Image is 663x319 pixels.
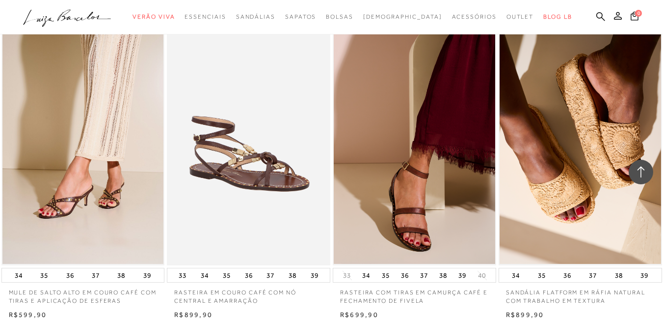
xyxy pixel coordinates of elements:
button: 38 [612,268,626,282]
button: 34 [12,268,26,282]
a: RASTEIRA EM COURO CAFÉ COM NÓ CENTRAL E AMARRAÇÃO RASTEIRA EM COURO CAFÉ COM NÓ CENTRAL E AMARRAÇÃO [168,22,329,264]
button: 35 [379,268,393,282]
a: noSubCategoriesText [133,8,175,26]
button: 39 [455,268,469,282]
button: 37 [586,268,600,282]
span: Verão Viva [133,13,175,20]
button: 33 [176,268,189,282]
button: 38 [436,268,450,282]
a: noSubCategoriesText [363,8,442,26]
span: R$899,90 [174,311,212,319]
span: R$699,90 [340,311,378,319]
button: 36 [398,268,412,282]
button: 36 [242,268,256,282]
span: 0 [635,10,642,17]
span: BLOG LB [543,13,572,20]
button: 37 [417,268,431,282]
span: Outlet [506,13,534,20]
button: 39 [637,268,651,282]
button: 39 [308,268,321,282]
button: 0 [628,11,641,24]
button: 34 [359,268,373,282]
button: 39 [140,268,154,282]
button: 34 [509,268,523,282]
a: SANDÁLIA FLATFORM EM RÁFIA NATURAL COM TRABALHO EM TEXTURA [499,283,662,305]
a: noSubCategoriesText [285,8,316,26]
button: 35 [37,268,51,282]
a: SANDÁLIA FLATFORM EM RÁFIA NATURAL COM TRABALHO EM TEXTURA SANDÁLIA FLATFORM EM RÁFIA NATURAL COM... [500,22,661,264]
span: R$599,90 [9,311,47,319]
a: MULE DE SALTO ALTO EM COURO CAFÉ COM TIRAS E APLICAÇÃO DE ESFERAS [1,283,165,305]
img: RASTEIRA EM COURO CAFÉ COM NÓ CENTRAL E AMARRAÇÃO [168,22,329,264]
button: 35 [220,268,234,282]
button: 35 [535,268,549,282]
a: BLOG LB [543,8,572,26]
a: RASTEIRA COM TIRAS EM CAMURÇA CAFÉ E FECHAMENTO DE FIVELA RASTEIRA COM TIRAS EM CAMURÇA CAFÉ E FE... [334,22,495,264]
img: SANDÁLIA FLATFORM EM RÁFIA NATURAL COM TRABALHO EM TEXTURA [500,22,661,264]
button: 36 [560,268,574,282]
span: Acessórios [452,13,497,20]
button: 33 [340,271,354,280]
img: RASTEIRA COM TIRAS EM CAMURÇA CAFÉ E FECHAMENTO DE FIVELA [334,22,495,264]
img: MULE DE SALTO ALTO EM COURO CAFÉ COM TIRAS E APLICAÇÃO DE ESFERAS [2,22,164,264]
a: RASTEIRA COM TIRAS EM CAMURÇA CAFÉ E FECHAMENTO DE FIVELA [333,283,496,305]
span: Sapatos [285,13,316,20]
a: noSubCategoriesText [452,8,497,26]
span: R$899,90 [506,311,544,319]
button: 34 [198,268,212,282]
a: noSubCategoriesText [326,8,353,26]
span: Sandálias [236,13,275,20]
span: Essenciais [185,13,226,20]
button: 38 [114,268,128,282]
button: 38 [286,268,299,282]
span: Bolsas [326,13,353,20]
button: 36 [63,268,77,282]
a: noSubCategoriesText [506,8,534,26]
button: 40 [475,271,489,280]
button: 37 [264,268,277,282]
a: RASTEIRA EM COURO CAFÉ COM NÓ CENTRAL E AMARRAÇÃO [167,283,330,305]
a: noSubCategoriesText [236,8,275,26]
button: 37 [89,268,103,282]
a: MULE DE SALTO ALTO EM COURO CAFÉ COM TIRAS E APLICAÇÃO DE ESFERAS MULE DE SALTO ALTO EM COURO CAF... [2,22,164,264]
a: noSubCategoriesText [185,8,226,26]
span: [DEMOGRAPHIC_DATA] [363,13,442,20]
